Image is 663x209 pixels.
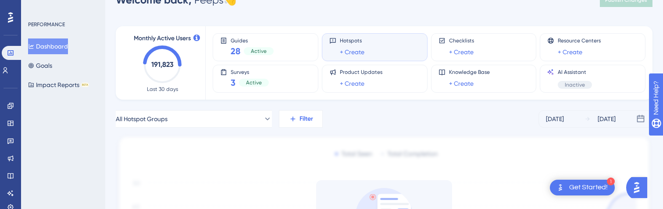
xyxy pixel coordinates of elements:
[151,60,174,69] text: 191,823
[116,110,272,128] button: All Hotspot Groups
[546,114,564,124] div: [DATE]
[340,47,364,57] a: + Create
[555,182,566,193] img: launcher-image-alternative-text
[565,81,585,88] span: Inactive
[246,79,262,86] span: Active
[607,178,615,185] div: 1
[231,77,235,89] span: 3
[28,77,89,93] button: Impact ReportsBETA
[598,114,616,124] div: [DATE]
[550,180,615,195] div: Open Get Started! checklist, remaining modules: 1
[251,48,267,55] span: Active
[558,69,592,76] span: AI Assistant
[231,37,274,43] span: Guides
[340,37,364,44] span: Hotspots
[21,2,55,13] span: Need Help?
[449,78,474,89] a: + Create
[299,114,313,124] span: Filter
[28,38,68,54] button: Dashboard
[558,47,582,57] a: + Create
[626,174,652,201] iframe: UserGuiding AI Assistant Launcher
[116,114,168,124] span: All Hotspot Groups
[340,78,364,89] a: + Create
[147,86,178,93] span: Last 30 days
[449,47,474,57] a: + Create
[558,37,601,44] span: Resource Centers
[28,21,65,28] div: PERFORMANCE
[28,58,52,73] button: Goals
[231,69,269,75] span: Surveys
[449,37,474,44] span: Checklists
[449,69,490,76] span: Knowledge Base
[81,83,89,87] div: BETA
[569,183,608,192] div: Get Started!
[279,110,323,128] button: Filter
[231,45,240,57] span: 28
[340,69,382,76] span: Product Updates
[134,33,191,44] span: Monthly Active Users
